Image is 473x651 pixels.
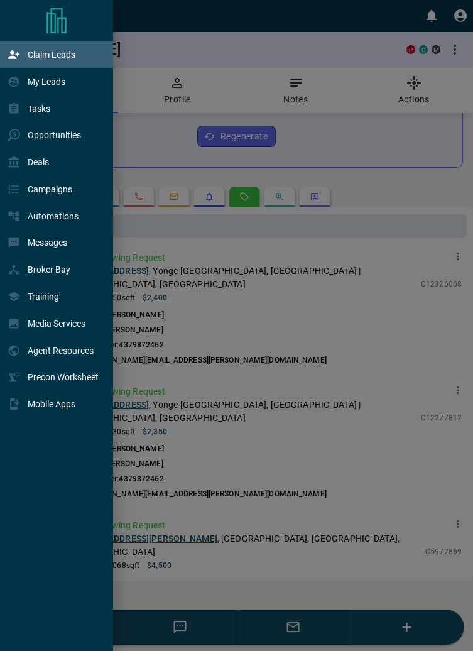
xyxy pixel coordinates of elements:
p: Training [28,292,59,302]
p: Campaigns [28,184,72,194]
p: Broker Bay [28,265,70,275]
p: Tasks [28,104,50,114]
p: Agent Resources [28,346,94,356]
a: Main Page [44,8,69,33]
p: Deals [28,157,49,167]
p: Automations [28,211,79,221]
p: Mobile Apps [28,399,75,409]
p: Messages [28,238,67,248]
p: Claim Leads [28,50,75,60]
p: Precon Worksheet [28,372,99,382]
p: Media Services [28,319,85,329]
p: Opportunities [28,130,81,140]
p: My Leads [28,77,65,87]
